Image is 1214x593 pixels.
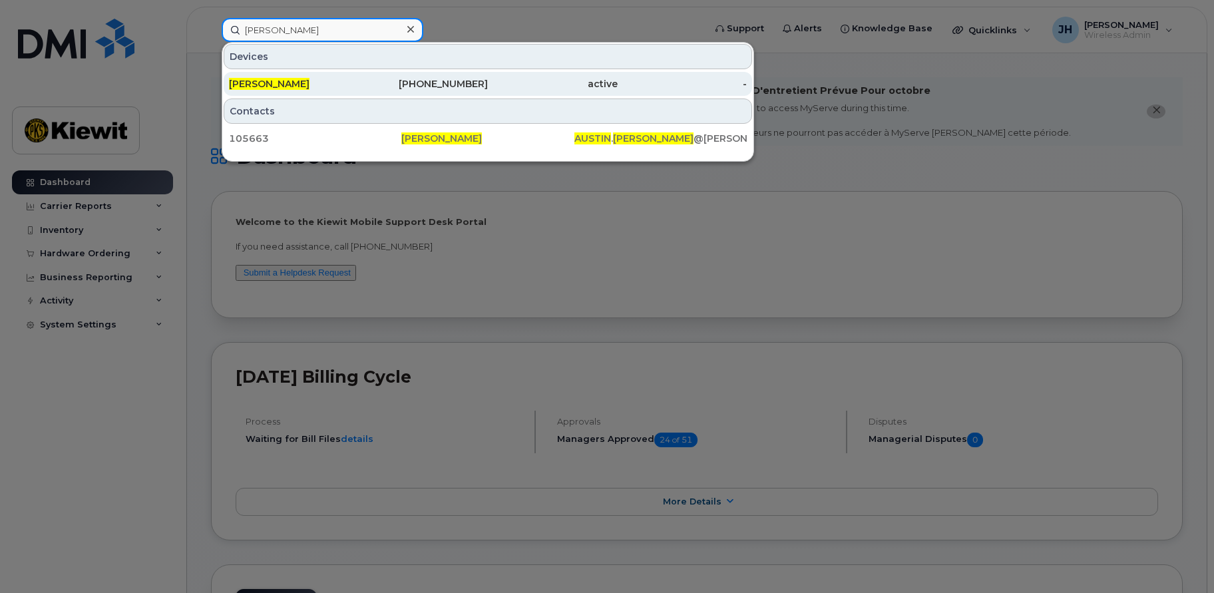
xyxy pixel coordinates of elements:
span: AUSTIN [574,132,611,144]
div: - [618,77,747,91]
span: [PERSON_NAME] [613,132,694,144]
div: . @[PERSON_NAME][DOMAIN_NAME] [574,132,747,145]
a: 105663[PERSON_NAME]AUSTIN.[PERSON_NAME]@[PERSON_NAME][DOMAIN_NAME] [224,126,752,150]
div: 105663 [229,132,401,145]
div: Contacts [224,99,752,124]
span: [PERSON_NAME] [401,132,482,144]
iframe: Messenger Launcher [1156,535,1204,583]
div: active [488,77,618,91]
a: [PERSON_NAME][PHONE_NUMBER]active- [224,72,752,96]
div: [PHONE_NUMBER] [359,77,489,91]
span: [PERSON_NAME] [229,78,309,90]
div: Devices [224,44,752,69]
